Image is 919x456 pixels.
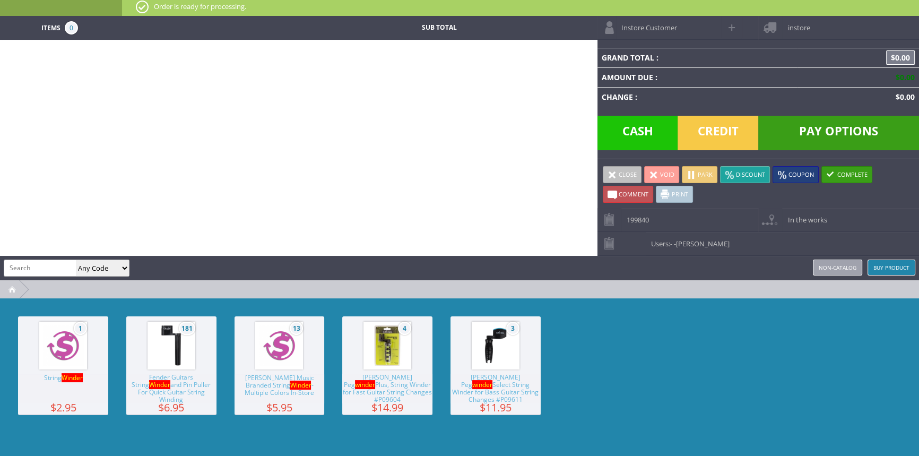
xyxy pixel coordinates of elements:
[126,403,216,411] span: $6.95
[782,16,810,32] span: instore
[235,374,325,403] span: [PERSON_NAME] Music Branded String - Multiple Colors In-Store
[868,260,915,276] a: Buy Product
[720,166,770,183] a: Discount
[619,190,648,198] span: Comment
[891,72,915,82] span: $0.00
[616,16,677,32] span: Instore Customer
[398,322,411,335] span: 4
[65,21,78,35] span: 0
[891,92,915,102] span: $0.00
[18,403,108,411] span: $2.95
[149,380,170,389] span: Winder
[342,374,432,403] span: [PERSON_NAME] Peg Plus, String Winder for Fast Guitar String Changes #P09604
[674,239,730,248] span: -[PERSON_NAME]
[773,166,819,183] a: Coupon
[670,239,672,248] span: -
[290,381,311,390] span: Winder
[179,322,195,335] span: 181
[472,380,492,389] span: winder
[646,232,730,248] span: Users:
[682,166,717,183] a: Park
[506,322,519,335] span: 3
[597,116,678,150] span: Cash
[355,380,375,389] span: winder
[656,186,693,203] a: Print
[74,322,87,335] span: 1
[644,166,679,183] a: Void
[41,21,60,33] span: Items
[62,373,83,382] span: Winder
[450,374,541,403] span: [PERSON_NAME] Peg Select String Winder for Bass Guitar String Changes #P09611
[290,322,303,335] span: 13
[597,67,797,87] td: Amount Due :
[4,260,76,276] input: Search
[621,208,649,225] span: 199840
[597,87,797,107] td: Change :
[235,403,325,411] span: $5.95
[136,1,905,12] p: Order is ready for processing.
[597,48,797,67] td: Grand Total :
[342,403,432,411] span: $14.99
[18,374,108,403] span: String
[758,116,919,150] span: Pay Options
[821,166,872,183] a: Complete
[358,21,519,35] td: Sub Total
[126,374,216,403] span: Fender Guitars String and Pin Puller For Quick Guitar String Winding
[782,208,827,225] span: In the works
[886,50,915,65] span: $0.00
[813,260,862,276] a: Non-catalog
[450,403,541,411] span: $11.95
[678,116,758,150] span: Credit
[603,166,641,183] a: Close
